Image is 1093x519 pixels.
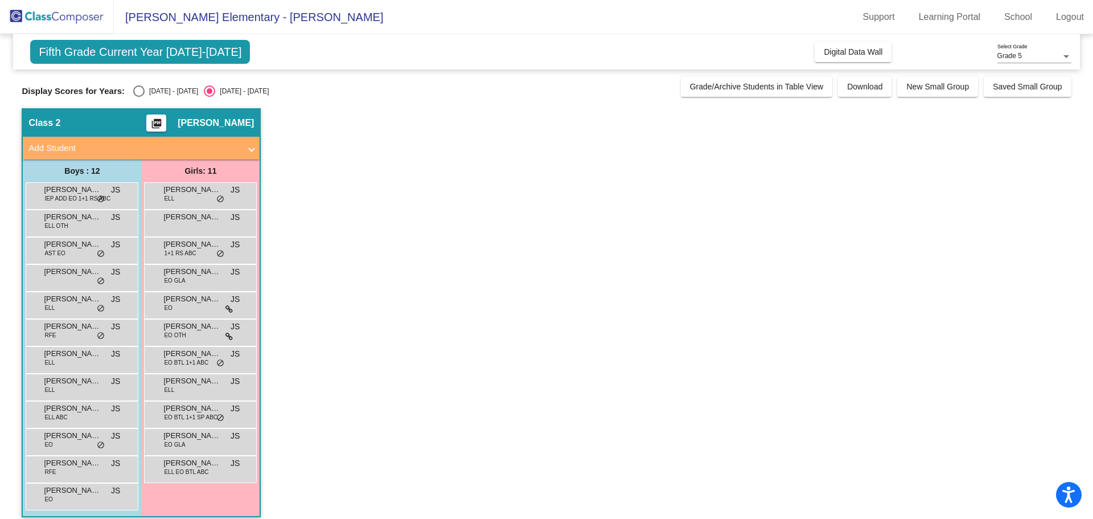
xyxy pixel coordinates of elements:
span: [PERSON_NAME] [44,375,101,387]
span: JS [111,211,120,223]
span: Digital Data Wall [824,47,882,56]
span: do_not_disturb_alt [216,414,224,423]
span: [PERSON_NAME] [44,457,101,469]
span: EO GLA [164,276,185,285]
span: ELL [44,386,55,394]
span: AST EO [44,249,65,258]
span: ELL ABC [44,413,67,422]
span: JS [231,211,240,223]
span: [PERSON_NAME] [163,266,220,277]
span: ELL [44,358,55,367]
span: ELL [44,304,55,312]
a: Support [854,8,904,26]
span: JS [231,403,240,415]
span: do_not_disturb_alt [97,332,105,341]
span: ELL [164,194,174,203]
span: New Small Group [906,82,969,91]
span: [PERSON_NAME] [163,348,220,359]
span: [PERSON_NAME] [44,293,101,305]
span: IEP ADD EO 1+1 RS ABC [44,194,110,203]
span: do_not_disturb_alt [216,359,224,368]
div: Boys : 12 [23,160,141,182]
span: JS [231,457,240,469]
span: Grade 5 [997,52,1022,60]
mat-icon: picture_as_pdf [150,118,163,134]
span: do_not_disturb_alt [97,304,105,313]
span: JS [231,348,240,360]
span: [PERSON_NAME] [178,117,254,129]
button: Print Students Details [146,115,166,132]
span: [PERSON_NAME] [163,184,220,195]
span: JS [111,403,120,415]
span: RFE [44,468,56,476]
span: EO [44,495,52,504]
mat-radio-group: Select an option [133,85,269,97]
span: [PERSON_NAME] [163,321,220,332]
span: [PERSON_NAME] [163,430,220,442]
span: Display Scores for Years: [22,86,125,96]
span: do_not_disturb_alt [97,250,105,259]
span: JS [111,375,120,387]
span: [PERSON_NAME] [44,348,101,359]
span: ELL OTH [44,222,68,230]
span: [PERSON_NAME] [163,293,220,305]
span: [PERSON_NAME] [44,239,101,250]
span: JS [231,239,240,251]
a: Logout [1047,8,1093,26]
div: [DATE] - [DATE] [215,86,269,96]
span: do_not_disturb_alt [216,195,224,204]
span: [PERSON_NAME] [163,239,220,250]
span: RFE [44,331,56,340]
span: JS [231,375,240,387]
span: do_not_disturb_alt [97,195,105,204]
span: Class 2 [28,117,60,129]
div: Girls: 11 [141,160,260,182]
span: JS [111,485,120,497]
span: JS [111,239,120,251]
span: [PERSON_NAME] [163,211,220,223]
span: Grade/Archive Students in Table View [690,82,824,91]
span: Download [847,82,882,91]
button: Grade/Archive Students in Table View [681,76,833,97]
span: EO BTL 1+1 ABC [164,358,208,367]
span: Fifth Grade Current Year [DATE]-[DATE] [30,40,250,64]
span: EO [164,304,172,312]
mat-expansion-panel-header: Add Student [23,137,260,160]
span: EO [44,440,52,449]
span: JS [111,457,120,469]
span: ELL [164,386,174,394]
span: [PERSON_NAME] [44,266,101,277]
span: [PERSON_NAME] [163,375,220,387]
span: 1+1 RS ABC [164,249,196,258]
button: Saved Small Group [984,76,1071,97]
span: JS [231,266,240,278]
span: JS [111,321,120,333]
span: ELL EO BTL ABC [164,468,208,476]
button: Download [838,76,891,97]
span: [PERSON_NAME] [44,403,101,414]
span: JS [111,184,120,196]
span: JS [231,430,240,442]
button: Digital Data Wall [815,42,891,62]
a: Learning Portal [910,8,990,26]
span: do_not_disturb_alt [216,250,224,259]
span: EO OTH [164,331,186,340]
mat-panel-title: Add Student [28,142,240,155]
span: JS [231,321,240,333]
span: do_not_disturb_alt [97,441,105,450]
span: JS [111,293,120,305]
a: School [995,8,1041,26]
span: JS [231,293,240,305]
span: [PERSON_NAME] [44,321,101,332]
span: [PERSON_NAME] [44,184,101,195]
span: [PERSON_NAME] [163,403,220,414]
span: EO GLA [164,440,185,449]
span: JS [231,184,240,196]
span: [PERSON_NAME] Elementary - [PERSON_NAME] [114,8,383,26]
span: [PERSON_NAME] [163,457,220,469]
span: do_not_disturb_alt [97,277,105,286]
div: [DATE] - [DATE] [145,86,198,96]
span: Saved Small Group [993,82,1062,91]
span: EO BTL 1+1 SP ABC [164,413,217,422]
span: JS [111,266,120,278]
